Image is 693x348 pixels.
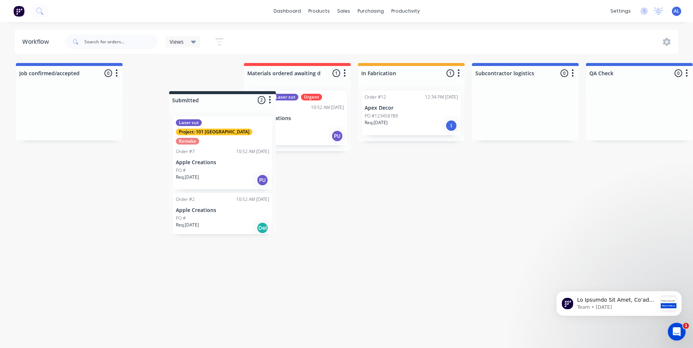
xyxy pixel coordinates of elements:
[674,69,682,77] span: 0
[475,69,548,77] input: Enter column name…
[170,38,184,46] span: Views
[332,69,340,77] span: 1
[334,6,354,17] div: sales
[668,323,686,341] iframe: Intercom live chat
[674,8,679,14] span: AL
[13,6,24,17] img: Factory
[361,69,434,77] input: Enter column name…
[545,276,693,328] iframe: Intercom notifications message
[354,6,388,17] div: purchasing
[22,37,53,46] div: Workflow
[19,69,92,77] input: Enter column name…
[270,6,305,17] a: dashboard
[104,69,112,77] span: 0
[388,6,423,17] div: productivity
[446,69,454,77] span: 1
[84,34,158,49] input: Search for orders...
[305,6,334,17] div: products
[683,323,689,329] span: 1
[560,69,568,77] span: 0
[247,69,320,77] input: Enter column name…
[589,69,662,77] input: Enter column name…
[607,6,635,17] div: settings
